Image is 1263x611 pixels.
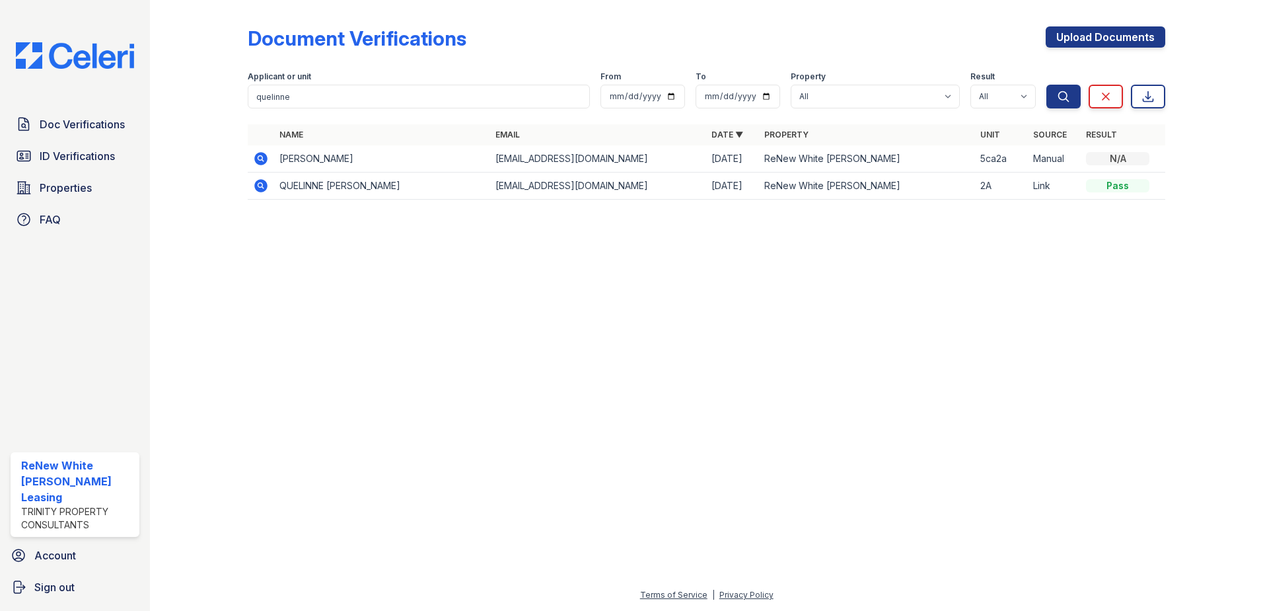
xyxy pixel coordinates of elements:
[11,143,139,169] a: ID Verifications
[1086,130,1117,140] a: Result
[791,71,826,82] label: Property
[600,71,621,82] label: From
[711,130,743,140] a: Date ▼
[5,42,145,69] img: CE_Logo_Blue-a8612792a0a2168367f1c8372b55b34899dd931a85d93a1a3d3e32e68fde9ad4.png
[274,173,490,200] td: QUELINNE [PERSON_NAME]
[1033,130,1067,140] a: Source
[970,71,995,82] label: Result
[1046,26,1165,48] a: Upload Documents
[248,26,466,50] div: Document Verifications
[1028,145,1081,173] td: Manual
[706,173,759,200] td: [DATE]
[759,145,975,173] td: ReNew White [PERSON_NAME]
[5,542,145,569] a: Account
[696,71,706,82] label: To
[40,148,115,164] span: ID Verifications
[11,175,139,201] a: Properties
[712,590,715,600] div: |
[11,206,139,233] a: FAQ
[759,173,975,200] td: ReNew White [PERSON_NAME]
[11,111,139,138] a: Doc Verifications
[980,130,1000,140] a: Unit
[274,145,490,173] td: [PERSON_NAME]
[490,173,706,200] td: [EMAIL_ADDRESS][DOMAIN_NAME]
[248,85,590,108] input: Search by name, email, or unit number
[40,180,92,196] span: Properties
[21,458,134,505] div: ReNew White [PERSON_NAME] Leasing
[5,574,145,600] a: Sign out
[1028,173,1081,200] td: Link
[490,145,706,173] td: [EMAIL_ADDRESS][DOMAIN_NAME]
[495,130,520,140] a: Email
[975,145,1028,173] td: 5ca2a
[975,173,1028,200] td: 2A
[248,71,311,82] label: Applicant or unit
[719,590,774,600] a: Privacy Policy
[40,212,61,227] span: FAQ
[34,548,76,563] span: Account
[640,590,707,600] a: Terms of Service
[34,579,75,595] span: Sign out
[279,130,303,140] a: Name
[21,505,134,532] div: Trinity Property Consultants
[40,116,125,132] span: Doc Verifications
[1086,179,1149,192] div: Pass
[1086,152,1149,165] div: N/A
[706,145,759,173] td: [DATE]
[764,130,809,140] a: Property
